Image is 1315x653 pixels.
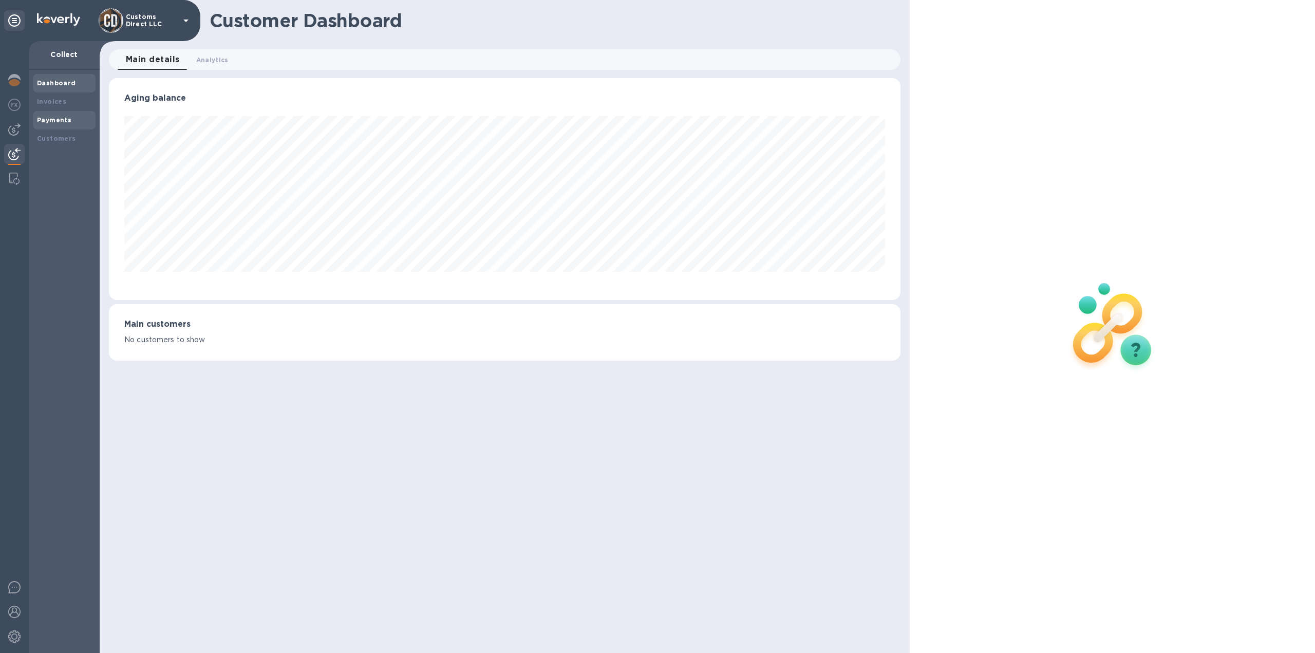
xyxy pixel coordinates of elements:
iframe: Chat Widget [1085,240,1315,653]
b: Invoices [37,98,66,105]
h1: Customer Dashboard [210,10,893,31]
b: Payments [37,116,71,124]
p: Customs Direct LLC [126,13,177,28]
b: Dashboard [37,79,76,87]
b: Customers [37,135,76,142]
h3: Aging balance [124,94,885,103]
span: Main details [126,52,180,67]
div: Unpin categories [4,10,25,31]
p: No customers to show [124,334,885,345]
img: Foreign exchange [8,99,21,111]
h3: Main customers [124,320,885,329]
img: Logo [37,13,80,26]
p: Collect [37,49,91,60]
span: Analytics [196,54,229,65]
